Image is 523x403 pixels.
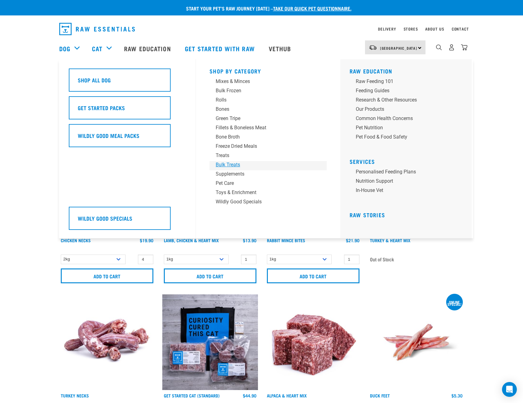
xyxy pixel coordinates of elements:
a: Stores [404,28,418,30]
a: Pet Care [210,180,327,189]
a: Dog [59,44,70,53]
a: Wildly Good Specials [69,207,186,235]
div: Rolls [216,96,312,104]
a: Raw Education [118,36,178,61]
a: Lamb, Chicken & Heart Mix [164,239,219,241]
img: Assortment Of Raw Essential Products For Cats Including, Blue And Black Tote Bag With "Curiosity ... [162,294,258,390]
div: Pet Care [216,180,312,187]
div: $5.30 [451,393,463,398]
input: 1 [241,255,256,264]
div: Bone Broth [216,133,312,141]
a: Freeze Dried Meals [210,143,327,152]
a: Rabbit Mince Bites [267,239,305,241]
a: Raw Stories [350,213,385,216]
h5: Shop All Dog [78,76,111,84]
input: 1 [138,255,153,264]
a: Bones [210,106,327,115]
div: Common Health Concerns [356,115,452,122]
div: $21.90 [346,238,359,243]
a: Vethub [263,36,299,61]
a: Feeding Guides [350,87,467,96]
a: Bulk Treats [210,161,327,170]
a: Pet Food & Food Safety [350,133,467,143]
div: $13.90 [243,238,256,243]
div: Mixes & Minces [216,78,312,85]
a: Get started with Raw [179,36,263,61]
a: Get Started Packs [69,96,186,124]
a: Cat [92,44,102,53]
img: home-icon-1@2x.png [436,44,442,50]
h5: Services [350,158,467,163]
input: Add to cart [164,268,256,283]
div: Feeding Guides [356,87,452,94]
a: take our quick pet questionnaire. [273,7,351,10]
span: Out of Stock [370,255,394,264]
a: Turkey Necks [61,394,89,397]
a: Personalised Feeding Plans [350,168,467,177]
a: Bulk Frozen [210,87,327,96]
a: Nutrition Support [350,177,467,187]
h5: Wildly Good Meal Packs [78,131,139,139]
h5: Shop By Category [210,68,327,73]
div: Research & Other Resources [356,96,452,104]
input: 1 [344,255,359,264]
h5: Wildly Good Specials [78,214,132,222]
a: Contact [452,28,469,30]
a: Green Tripe [210,115,327,124]
a: Chicken Necks [61,239,91,241]
a: Raw Feeding 101 [350,78,467,87]
a: Delivery [378,28,396,30]
div: Bulk Treats [216,161,312,168]
img: user.png [448,44,455,51]
div: Supplements [216,170,312,178]
div: Wildly Good Specials [216,198,312,206]
div: Green Tripe [216,115,312,122]
img: Possum Chicken Heart Mix 01 [265,294,361,390]
span: [GEOGRAPHIC_DATA] [380,47,417,49]
a: Common Health Concerns [350,115,467,124]
a: Alpaca & Heart Mix [267,394,307,397]
img: van-moving.png [369,45,377,50]
div: Raw Feeding 101 [356,78,452,85]
img: Raw Essentials Logo [59,23,135,35]
a: Supplements [210,170,327,180]
div: Toys & Enrichment [216,189,312,196]
div: Pet Food & Food Safety [356,133,452,141]
a: About Us [425,28,444,30]
a: Shop All Dog [69,69,186,96]
input: Add to cart [61,268,153,283]
a: Bone Broth [210,133,327,143]
a: Toys & Enrichment [210,189,327,198]
a: Research & Other Resources [350,96,467,106]
a: Duck Feet [370,394,390,397]
nav: dropdown navigation [54,20,469,38]
div: Fillets & Boneless Meat [216,124,312,131]
div: Bulk Frozen [216,87,312,94]
div: Freeze Dried Meals [216,143,312,150]
a: Turkey & Heart Mix [370,239,410,241]
a: In-house vet [350,187,467,196]
div: Open Intercom Messenger [502,382,517,397]
h5: Get Started Packs [78,104,125,112]
img: Raw Essentials Duck Feet Raw Meaty Bones For Dogs [368,294,464,390]
a: Fillets & Boneless Meat [210,124,327,133]
a: Pet Nutrition [350,124,467,133]
div: Bones [216,106,312,113]
a: Get Started Cat (Standard) [164,394,220,397]
a: Wildly Good Specials [210,198,327,207]
a: Wildly Good Meal Packs [69,124,186,152]
a: Raw Education [350,69,392,73]
img: home-icon@2x.png [461,44,467,51]
div: Pet Nutrition [356,124,452,131]
div: $44.90 [243,393,256,398]
input: Add to cart [267,268,359,283]
a: Our Products [350,106,467,115]
div: Treats [216,152,312,159]
a: Rolls [210,96,327,106]
a: Mixes & Minces [210,78,327,87]
div: ONLINE SPECIAL! [446,301,463,305]
a: Treats [210,152,327,161]
div: Our Products [356,106,452,113]
img: 1259 Turkey Necks 01 [59,294,155,390]
div: $19.90 [140,238,153,243]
